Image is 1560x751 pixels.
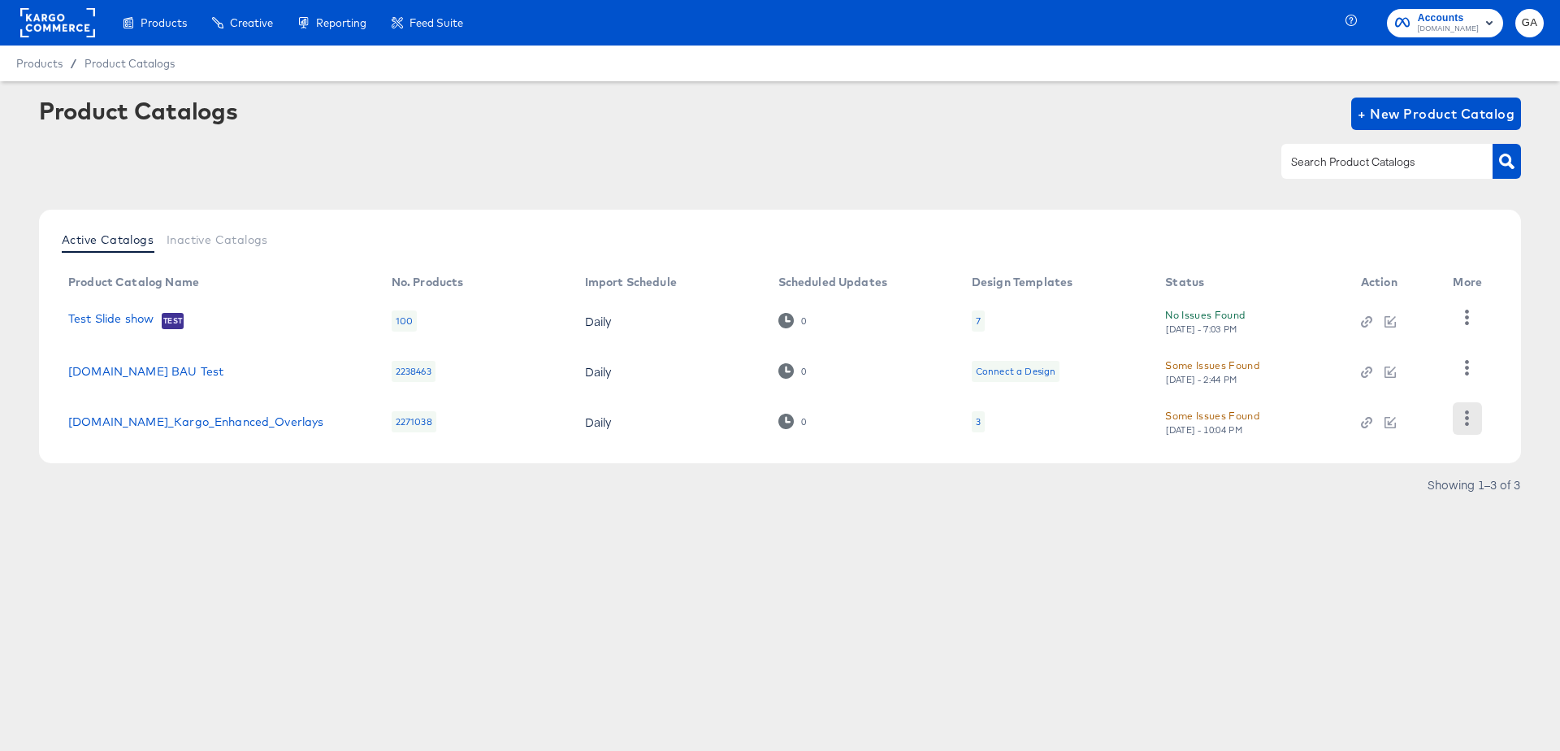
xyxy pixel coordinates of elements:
[316,16,366,29] span: Reporting
[976,315,981,328] div: 7
[409,16,463,29] span: Feed Suite
[1387,9,1503,37] button: Accounts[DOMAIN_NAME]
[68,276,199,289] div: Product Catalog Name
[1165,357,1259,385] button: Some Issues Found[DATE] - 2:44 PM
[392,411,436,432] div: 2271038
[68,365,223,378] a: [DOMAIN_NAME] BAU Test
[572,346,765,397] td: Daily
[800,416,807,428] div: 0
[1165,374,1238,385] div: [DATE] - 2:44 PM
[68,312,154,328] a: Test Slide show
[1165,424,1243,436] div: [DATE] - 10:04 PM
[392,361,435,382] div: 2238463
[572,296,765,346] td: Daily
[1152,270,1348,296] th: Status
[1165,357,1259,374] div: Some Issues Found
[778,276,888,289] div: Scheduled Updates
[778,414,807,429] div: 0
[1351,98,1521,130] button: + New Product Catalog
[141,16,187,29] span: Products
[800,366,807,377] div: 0
[778,363,807,379] div: 0
[1288,153,1461,171] input: Search Product Catalogs
[392,276,464,289] div: No. Products
[1427,479,1521,490] div: Showing 1–3 of 3
[972,361,1059,382] div: Connect a Design
[972,411,985,432] div: 3
[230,16,273,29] span: Creative
[1515,9,1544,37] button: GA
[778,313,807,328] div: 0
[1165,407,1259,436] button: Some Issues Found[DATE] - 10:04 PM
[1358,102,1514,125] span: + New Product Catalog
[972,310,985,332] div: 7
[162,315,184,328] span: Test
[39,98,237,124] div: Product Catalogs
[972,276,1072,289] div: Design Templates
[1418,10,1479,27] span: Accounts
[976,365,1055,378] div: Connect a Design
[1522,14,1537,33] span: GA
[1348,270,1441,296] th: Action
[16,57,63,70] span: Products
[84,57,175,70] a: Product Catalogs
[62,233,154,246] span: Active Catalogs
[585,276,677,289] div: Import Schedule
[572,397,765,447] td: Daily
[800,315,807,327] div: 0
[976,415,981,428] div: 3
[1418,23,1479,36] span: [DOMAIN_NAME]
[63,57,84,70] span: /
[1440,270,1501,296] th: More
[167,233,268,246] span: Inactive Catalogs
[392,310,417,332] div: 100
[68,415,324,428] a: [DOMAIN_NAME]_Kargo_Enhanced_Overlays
[1165,407,1259,424] div: Some Issues Found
